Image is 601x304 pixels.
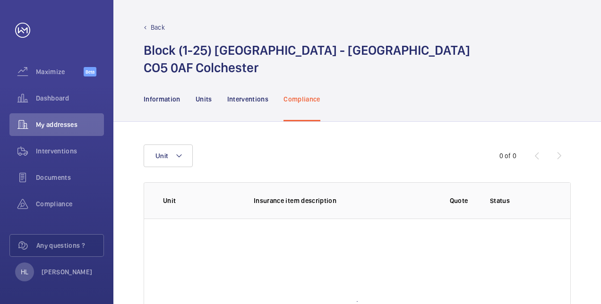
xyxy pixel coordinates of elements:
[144,42,470,76] h1: Block (1-25) [GEOGRAPHIC_DATA] - [GEOGRAPHIC_DATA] CO5 0AF Colchester
[450,196,468,205] p: Quote
[227,94,269,104] p: Interventions
[36,120,104,129] span: My addresses
[155,152,168,160] span: Unit
[36,199,104,209] span: Compliance
[196,94,212,104] p: Units
[499,151,516,160] div: 0 of 0
[151,23,165,32] p: Back
[36,146,104,156] span: Interventions
[254,196,428,205] p: Insurance item description
[36,241,103,250] span: Any questions ?
[490,196,560,205] p: Status
[283,94,320,104] p: Compliance
[144,144,193,167] button: Unit
[36,173,104,182] span: Documents
[84,67,96,76] span: Beta
[21,267,28,277] p: HL
[144,94,180,104] p: Information
[36,93,104,103] span: Dashboard
[163,196,239,205] p: Unit
[42,267,93,277] p: [PERSON_NAME]
[36,67,84,76] span: Maximize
